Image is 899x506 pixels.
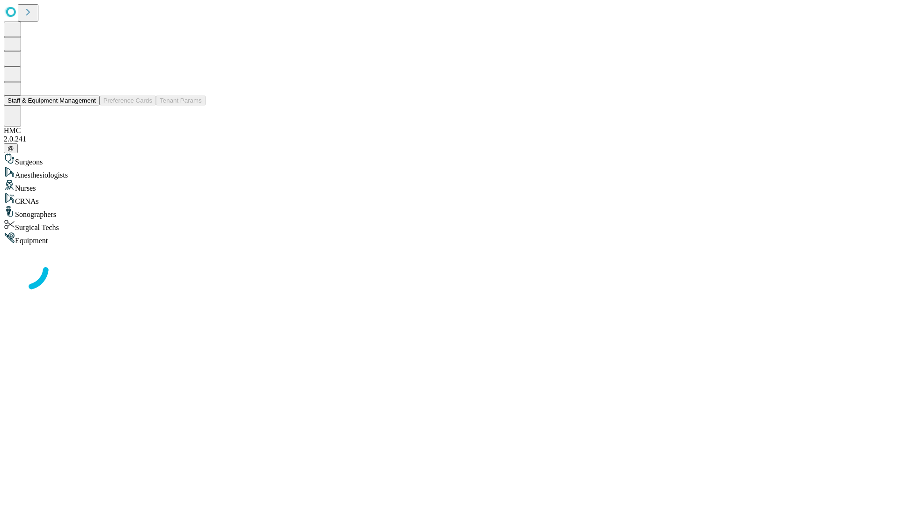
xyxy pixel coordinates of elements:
[156,96,206,105] button: Tenant Params
[4,219,895,232] div: Surgical Techs
[4,206,895,219] div: Sonographers
[4,143,18,153] button: @
[100,96,156,105] button: Preference Cards
[4,232,895,245] div: Equipment
[4,135,895,143] div: 2.0.241
[4,179,895,193] div: Nurses
[4,96,100,105] button: Staff & Equipment Management
[7,145,14,152] span: @
[4,193,895,206] div: CRNAs
[4,153,895,166] div: Surgeons
[4,126,895,135] div: HMC
[4,166,895,179] div: Anesthesiologists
